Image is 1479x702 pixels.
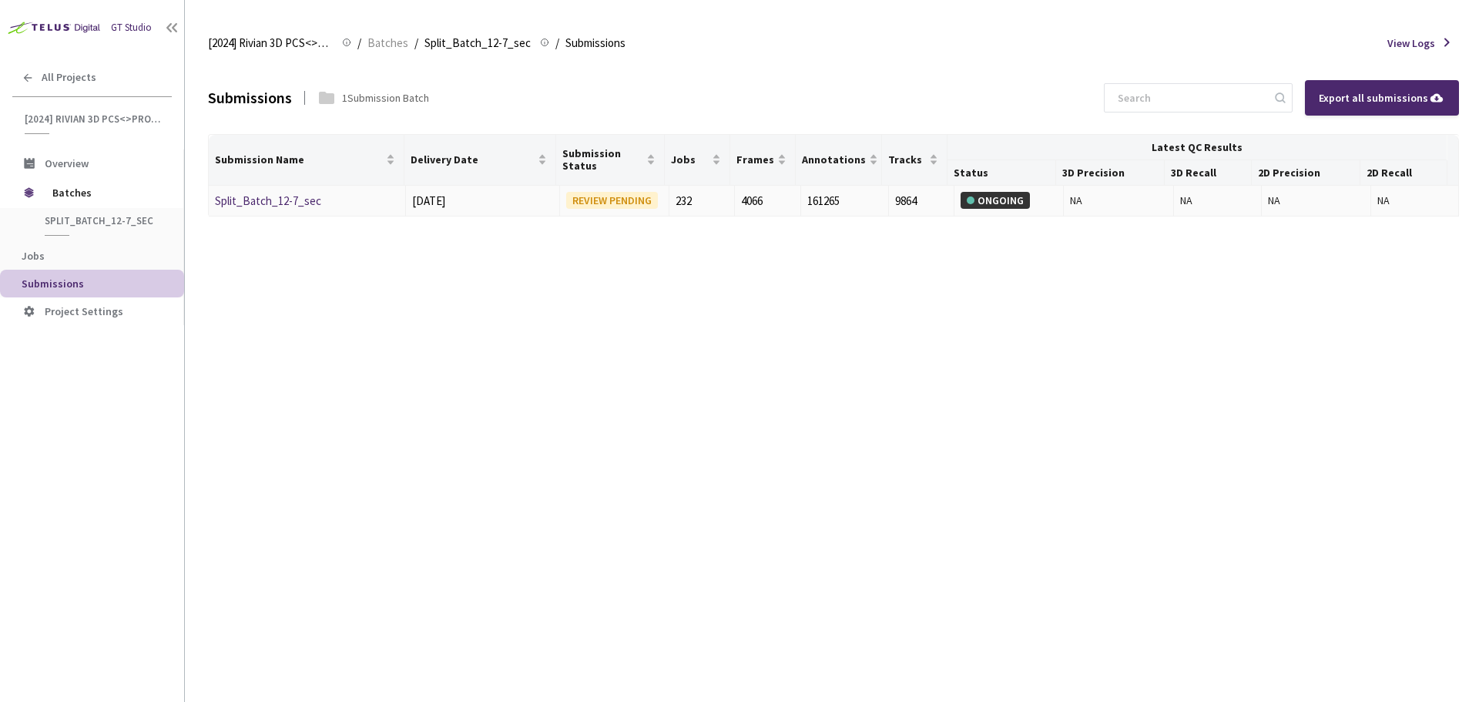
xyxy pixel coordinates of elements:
[1268,192,1364,209] div: NA
[807,192,882,210] div: 161265
[45,156,89,170] span: Overview
[424,34,531,52] span: Split_Batch_12-7_sec
[947,135,1447,160] th: Latest QC Results
[741,192,793,210] div: 4066
[52,177,158,208] span: Batches
[215,153,383,166] span: Submission Name
[665,135,730,186] th: Jobs
[367,34,408,52] span: Batches
[208,86,292,109] div: Submissions
[342,89,429,106] div: 1 Submission Batch
[215,193,321,208] a: Split_Batch_12-7_sec
[45,214,159,227] span: Split_Batch_12-7_sec
[414,34,418,52] li: /
[22,249,45,263] span: Jobs
[961,192,1030,209] div: ONGOING
[1387,35,1435,52] span: View Logs
[676,192,728,210] div: 232
[555,34,559,52] li: /
[1377,192,1452,209] div: NA
[736,153,774,166] span: Frames
[42,71,96,84] span: All Projects
[947,160,1056,186] th: Status
[1252,160,1360,186] th: 2D Precision
[404,135,556,186] th: Delivery Date
[802,153,866,166] span: Annotations
[888,153,926,166] span: Tracks
[562,147,643,172] span: Submission Status
[882,135,947,186] th: Tracks
[796,135,883,186] th: Annotations
[364,34,411,51] a: Batches
[209,135,404,186] th: Submission Name
[671,153,709,166] span: Jobs
[1070,192,1166,209] div: NA
[1056,160,1165,186] th: 3D Precision
[1180,192,1255,209] div: NA
[357,34,361,52] li: /
[1165,160,1252,186] th: 3D Recall
[566,192,658,209] div: REVIEW PENDING
[412,192,552,210] div: [DATE]
[22,277,84,291] span: Submissions
[556,135,665,186] th: Submission Status
[111,20,152,35] div: GT Studio
[1108,84,1273,112] input: Search
[25,113,163,126] span: [2024] Rivian 3D PCS<>Production
[730,135,796,186] th: Frames
[895,192,947,210] div: 9864
[411,153,535,166] span: Delivery Date
[45,304,123,318] span: Project Settings
[1360,160,1447,186] th: 2D Recall
[208,34,333,52] span: [2024] Rivian 3D PCS<>Production
[1319,89,1445,106] div: Export all submissions
[565,34,625,52] span: Submissions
